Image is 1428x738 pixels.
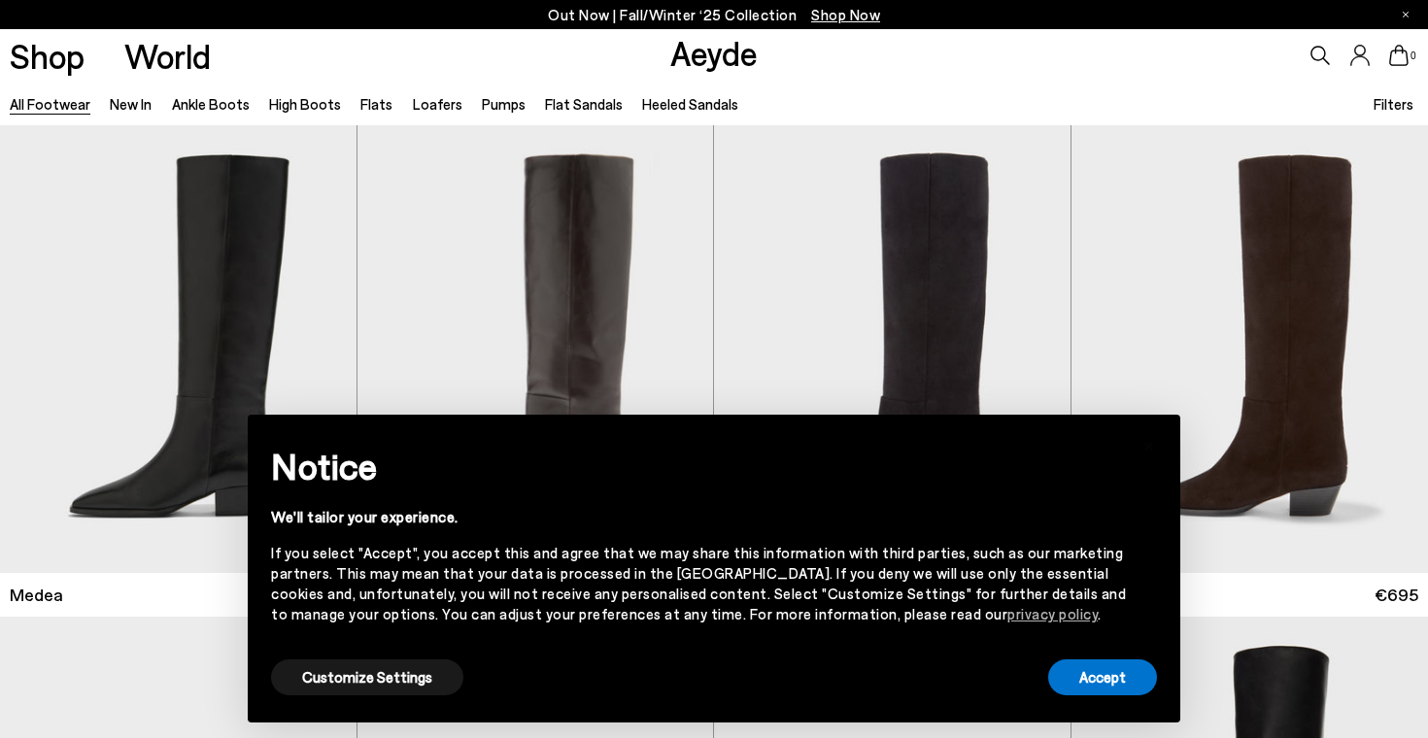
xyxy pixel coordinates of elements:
span: × [1142,429,1156,457]
a: 0 [1389,45,1409,66]
p: Out Now | Fall/Winter ‘25 Collection [548,3,880,27]
a: Aeyde [670,32,758,73]
a: High Boots [269,95,341,113]
div: 1 / 6 [357,125,714,573]
span: Filters [1374,95,1413,113]
a: New In [110,95,152,113]
a: Shop [10,39,85,73]
img: Medea Suede Knee-High Boots [714,125,1071,573]
span: Navigate to /collections/new-in [811,6,880,23]
a: Loafers [413,95,462,113]
button: Accept [1048,659,1157,695]
h2: Notice [271,441,1126,491]
a: privacy policy [1007,605,1098,622]
span: 0 [1409,50,1418,61]
a: World [124,39,211,73]
a: Next slide Previous slide [357,125,714,573]
a: All Footwear [10,95,90,113]
span: €695 [1375,583,1418,607]
a: Pumps [482,95,526,113]
a: Flat Sandals [545,95,623,113]
a: Ankle Boots [172,95,250,113]
button: Close this notice [1126,420,1173,467]
div: If you select "Accept", you accept this and agree that we may share this information with third p... [271,543,1126,624]
button: Customize Settings [271,659,463,695]
span: Medea [10,583,63,607]
img: Medea Knee-High Boots [357,125,714,573]
div: We'll tailor your experience. [271,507,1126,527]
a: Heeled Sandals [642,95,738,113]
a: Flats [360,95,392,113]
